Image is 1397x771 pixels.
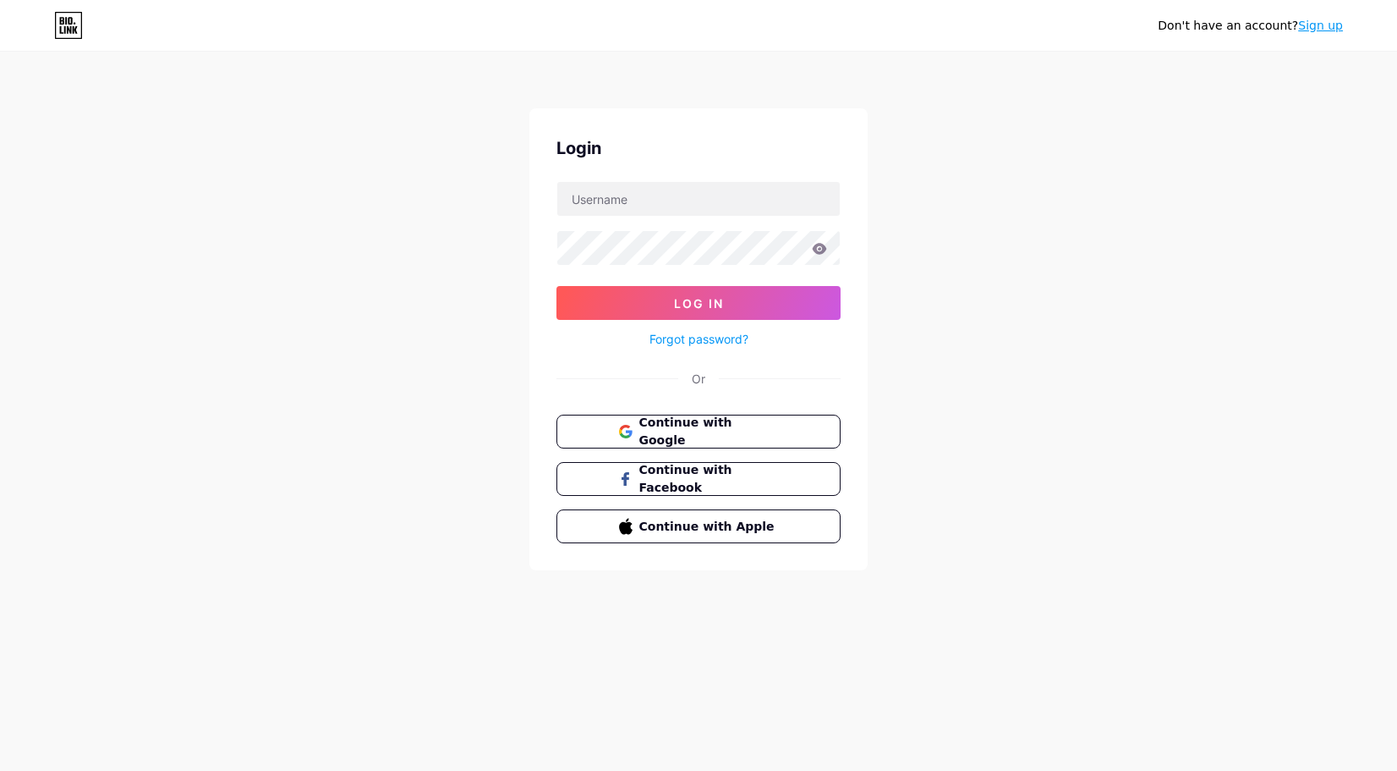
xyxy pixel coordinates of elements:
[639,414,779,449] span: Continue with Google
[1158,17,1343,35] div: Don't have an account?
[1298,19,1343,32] a: Sign up
[639,461,779,497] span: Continue with Facebook
[692,370,705,388] div: Or
[557,182,840,216] input: Username
[639,518,779,536] span: Continue with Apple
[556,415,841,449] button: Continue with Google
[556,462,841,496] button: Continue with Facebook
[649,330,748,348] a: Forgot password?
[556,286,841,320] button: Log In
[674,296,724,311] span: Log In
[556,135,841,161] div: Login
[556,509,841,543] button: Continue with Apple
